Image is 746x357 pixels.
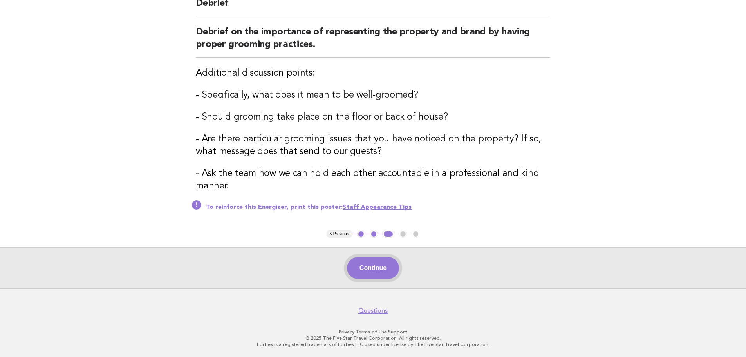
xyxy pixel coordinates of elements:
[196,89,550,101] h3: - Specifically, what does it mean to be well-groomed?
[196,111,550,123] h3: - Should grooming take place on the floor or back of house?
[196,167,550,192] h3: - Ask the team how we can hold each other accountable in a professional and kind manner.
[134,335,613,341] p: © 2025 The Five Star Travel Corporation. All rights reserved.
[357,230,365,238] button: 1
[134,329,613,335] p: · ·
[343,204,412,210] a: Staff Appearance Tips
[370,230,378,238] button: 2
[196,26,550,58] h2: Debrief on the importance of representing the property and brand by having proper grooming practi...
[206,203,550,211] p: To reinforce this Energizer, print this poster:
[383,230,394,238] button: 3
[339,329,354,335] a: Privacy
[388,329,407,335] a: Support
[196,133,550,158] h3: - Are there particular grooming issues that you have noticed on the property? If so, what message...
[358,307,388,315] a: Questions
[356,329,387,335] a: Terms of Use
[347,257,399,279] button: Continue
[196,67,550,80] h3: Additional discussion points:
[134,341,613,348] p: Forbes is a registered trademark of Forbes LLC used under license by The Five Star Travel Corpora...
[327,230,352,238] button: < Previous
